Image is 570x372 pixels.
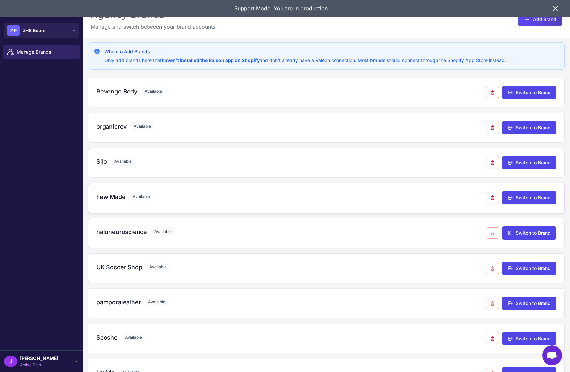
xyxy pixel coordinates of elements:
[96,157,107,166] h3: Silo
[486,87,499,98] button: Remove from agency
[486,333,499,344] button: Remove from agency
[20,362,58,368] span: Active Plan
[486,122,499,133] button: Remove from agency
[7,25,20,36] div: ZE
[96,192,126,201] h3: Few Made
[502,262,556,275] button: Switch to Brand
[96,263,142,272] h3: UK Soccer Shop
[151,227,175,236] span: Available
[486,192,499,203] button: Remove from agency
[111,157,135,166] span: Available
[502,121,556,134] button: Switch to Brand
[96,333,118,342] h3: Scoshe
[486,298,499,309] button: Remove from agency
[122,333,145,341] span: Available
[91,23,215,31] p: Manage and switch between your brand accounts
[146,263,170,271] span: Available
[502,332,556,345] button: Switch to Brand
[542,345,562,365] a: Open chat
[162,57,260,63] strong: haven't installed the Raleon app on Shopify
[104,57,506,64] p: Only add brands here that and don't already have a Raleon connection. Most brands should connect ...
[502,226,556,240] button: Switch to Brand
[141,87,165,95] span: Available
[486,263,499,274] button: Remove from agency
[20,355,58,362] span: [PERSON_NAME]
[96,227,147,236] h3: haloneuroscience
[486,157,499,168] button: Remove from agency
[502,297,556,310] button: Switch to Brand
[3,45,80,59] a: Manage Brands
[502,156,556,169] button: Switch to Brand
[145,298,169,306] span: Available
[486,227,499,239] button: Remove from agency
[130,192,153,201] span: Available
[17,48,75,56] span: Manage Brands
[4,23,79,38] button: ZEZHS Ecom
[23,27,46,34] span: ZHS Ecom
[96,122,127,131] h3: organicrev
[96,298,141,307] h3: pamporaleather
[4,356,17,367] div: J
[104,48,506,55] h3: When to Add Brands
[518,13,562,26] button: Add Brand
[502,191,556,204] button: Switch to Brand
[96,87,137,96] h3: Revenge Body
[502,86,556,99] button: Switch to Brand
[130,122,154,131] span: Available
